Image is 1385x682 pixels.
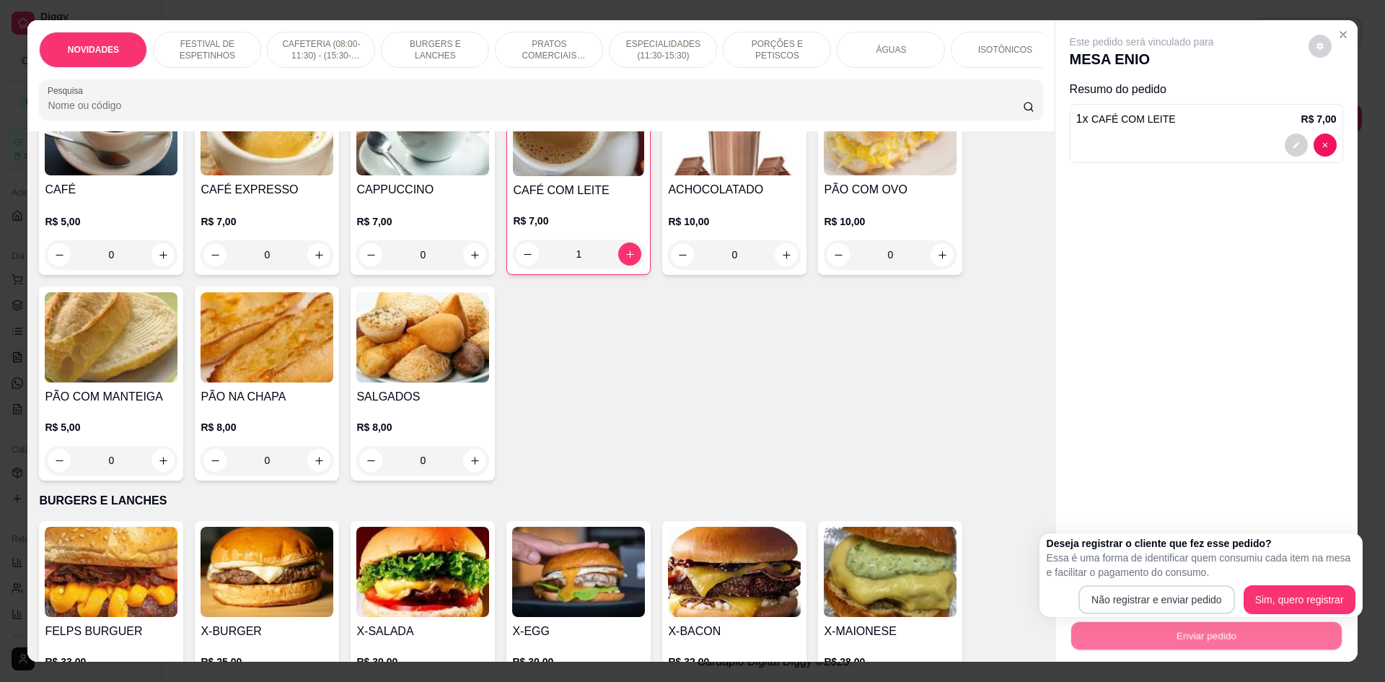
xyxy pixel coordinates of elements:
button: Enviar pedido [1070,621,1341,650]
img: product-image [201,292,333,382]
p: FESTIVAL DE ESPETINHOS [165,38,249,61]
button: decrease-product-quantity [359,449,382,472]
button: decrease-product-quantity [827,243,850,266]
h4: CAFÉ COM LEITE [513,182,644,199]
p: R$ 7,00 [356,214,489,229]
button: decrease-product-quantity [1285,134,1308,157]
p: R$ 7,00 [201,214,333,229]
img: product-image [45,527,177,617]
p: R$ 32,00 [668,655,801,669]
p: Resumo do pedido [1070,81,1343,98]
h4: PÃO COM OVO [824,181,957,198]
button: increase-product-quantity [151,449,175,472]
button: Não registrar e enviar pedido [1078,585,1235,614]
p: R$ 5,00 [45,214,177,229]
p: R$ 10,00 [824,214,957,229]
h4: PÃO COM MANTEIGA [45,388,177,406]
p: CAFETERIA (08:00-11:30) - (15:30-18:00) [279,38,363,61]
h4: X-SALADA [356,623,489,640]
p: R$ 28,00 [824,655,957,669]
button: decrease-product-quantity [1314,134,1337,157]
p: R$ 8,00 [201,420,333,434]
button: increase-product-quantity [931,243,954,266]
h4: X-BURGER [201,623,333,640]
button: decrease-product-quantity [48,449,71,472]
p: ÁGUAS [876,44,906,56]
button: decrease-product-quantity [516,242,539,266]
p: R$ 25,00 [201,655,333,669]
h4: X-EGG [512,623,645,640]
p: R$ 30,00 [512,655,645,669]
button: decrease-product-quantity [48,243,71,266]
p: ISOTÔNICOS [978,44,1032,56]
img: product-image [45,292,177,382]
h4: PÃO NA CHAPA [201,388,333,406]
h4: CAPPUCCINO [356,181,489,198]
label: Pesquisa [48,84,88,97]
h4: CAFÉ [45,181,177,198]
p: R$ 7,00 [513,214,644,228]
button: increase-product-quantity [463,243,486,266]
span: CAFÉ COM LEITE [1091,113,1176,125]
button: Close [1332,23,1355,46]
img: product-image [512,527,645,617]
p: 1 x [1076,110,1176,128]
p: R$ 8,00 [356,420,489,434]
button: increase-product-quantity [463,449,486,472]
button: decrease-product-quantity [203,243,227,266]
img: product-image [201,527,333,617]
input: Pesquisa [48,98,1022,113]
h4: X-BACON [668,623,801,640]
img: product-image [356,527,489,617]
button: increase-product-quantity [307,243,330,266]
p: R$ 7,00 [1301,112,1337,126]
button: decrease-product-quantity [1309,35,1332,58]
p: R$ 5,00 [45,420,177,434]
button: decrease-product-quantity [359,243,382,266]
button: decrease-product-quantity [203,449,227,472]
img: product-image [513,86,644,176]
p: Essa é uma forma de identificar quem consumiu cada item na mesa e facilitar o pagamento do consumo. [1047,551,1355,580]
img: product-image [356,292,489,382]
h4: X-MAIONESE [824,623,957,640]
button: Sim, quero registrar [1244,585,1355,614]
h2: Deseja registrar o cliente que fez esse pedido? [1047,536,1355,551]
img: product-image [824,527,957,617]
p: PRATOS COMERCIAIS (11:30-15:30) [507,38,591,61]
p: ESPECIALIDADES (11:30-15:30) [621,38,705,61]
button: increase-product-quantity [618,242,641,266]
h4: CAFÉ EXPRESSO [201,181,333,198]
img: product-image [668,527,801,617]
h4: ACHOCOLATADO [668,181,801,198]
p: BURGERS E LANCHES [393,38,477,61]
h4: FELPS BURGUER [45,623,177,640]
p: R$ 10,00 [668,214,801,229]
button: increase-product-quantity [307,449,330,472]
p: BURGERS E LANCHES [39,492,1042,510]
p: R$ 30,00 [356,655,489,669]
button: increase-product-quantity [775,243,798,266]
p: MESA ENIO [1070,49,1214,69]
p: NOVIDADES [68,44,119,56]
button: increase-product-quantity [151,243,175,266]
p: R$ 33,00 [45,655,177,669]
p: Este pedido será vinculado para [1070,35,1214,49]
p: PORÇÕES E PETISCOS [735,38,819,61]
button: decrease-product-quantity [671,243,694,266]
h4: SALGADOS [356,388,489,406]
